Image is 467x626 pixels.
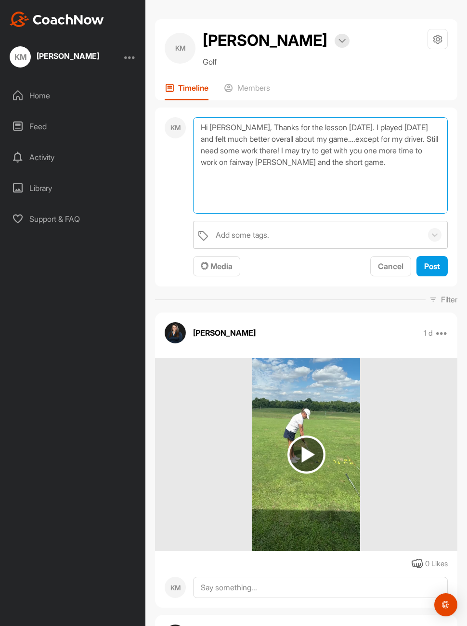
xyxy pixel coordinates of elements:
div: [PERSON_NAME] [37,52,99,60]
p: 1 d [424,328,433,338]
button: Post [416,256,448,277]
img: play [287,435,325,474]
span: Cancel [378,261,403,271]
h2: [PERSON_NAME] [203,29,327,52]
div: Home [5,83,141,108]
div: KM [10,46,31,68]
div: KM [165,577,186,598]
img: arrow-down [338,39,346,43]
textarea: Hi [PERSON_NAME], Thanks for the lesson [DATE]. I played [DATE] and felt much better overall abou... [193,117,448,214]
img: media [252,358,360,551]
div: Library [5,176,141,200]
button: Media [193,256,240,277]
div: Feed [5,114,141,138]
p: Timeline [178,83,208,93]
img: avatar [165,322,186,343]
div: Activity [5,145,141,169]
p: [PERSON_NAME] [193,327,256,339]
div: Support & FAQ [5,207,141,231]
img: CoachNow [10,12,104,27]
p: Filter [441,294,457,305]
span: Media [201,261,233,271]
div: KM [165,117,186,138]
span: Post [424,261,440,271]
div: Open Intercom Messenger [434,593,457,616]
div: KM [165,33,195,64]
p: Golf [203,56,350,68]
div: 0 Likes [425,558,448,570]
div: Add some tags. [216,229,269,241]
button: Cancel [370,256,411,277]
p: Members [237,83,270,93]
